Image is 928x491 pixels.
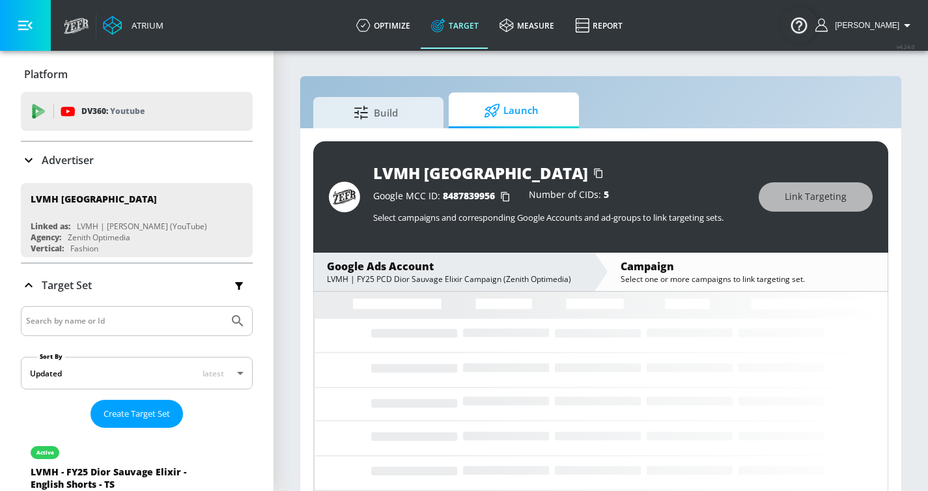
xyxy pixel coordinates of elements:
[314,253,594,291] div: Google Ads AccountLVMH | FY25 PCD Dior Sauvage Elixir Campaign (Zenith Optimedia)
[203,368,224,379] span: latest
[327,259,581,274] div: Google Ads Account
[21,264,253,307] div: Target Set
[21,183,253,257] div: LVMH [GEOGRAPHIC_DATA]Linked as:LVMH | [PERSON_NAME] (YouTube)Agency:Zenith OptimediaVertical:Fas...
[421,2,489,49] a: Target
[21,92,253,131] div: DV360: Youtube
[26,313,223,330] input: Search by name or Id
[373,190,516,203] div: Google MCC ID:
[346,2,421,49] a: optimize
[126,20,163,31] div: Atrium
[21,142,253,178] div: Advertiser
[30,368,62,379] div: Updated
[373,212,746,223] p: Select campaigns and corresponding Google Accounts and ad-groups to link targeting sets.
[91,400,183,428] button: Create Target Set
[24,67,68,81] p: Platform
[897,43,915,50] span: v 4.24.0
[70,243,98,254] div: Fashion
[373,162,588,184] div: LVMH [GEOGRAPHIC_DATA]
[81,104,145,119] p: DV360:
[604,188,609,201] span: 5
[621,259,875,274] div: Campaign
[37,352,65,361] label: Sort By
[327,274,581,285] div: LVMH | FY25 PCD Dior Sauvage Elixir Campaign (Zenith Optimedia)
[621,274,875,285] div: Select one or more campaigns to link targeting set.
[77,221,207,232] div: LVMH | [PERSON_NAME] (YouTube)
[443,189,495,202] span: 8487839956
[68,232,130,243] div: Zenith Optimedia
[31,221,70,232] div: Linked as:
[326,97,425,128] span: Build
[830,21,899,30] span: login as: sarah.ly@zefr.com
[103,16,163,35] a: Atrium
[21,56,253,92] div: Platform
[110,104,145,118] p: Youtube
[42,153,94,167] p: Advertiser
[489,2,565,49] a: measure
[31,193,157,205] div: LVMH [GEOGRAPHIC_DATA]
[529,190,609,203] div: Number of CIDs:
[781,7,817,43] button: Open Resource Center
[565,2,633,49] a: Report
[104,406,170,421] span: Create Target Set
[462,95,561,126] span: Launch
[36,449,54,456] div: active
[42,278,92,292] p: Target Set
[815,18,915,33] button: [PERSON_NAME]
[31,243,64,254] div: Vertical:
[31,232,61,243] div: Agency:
